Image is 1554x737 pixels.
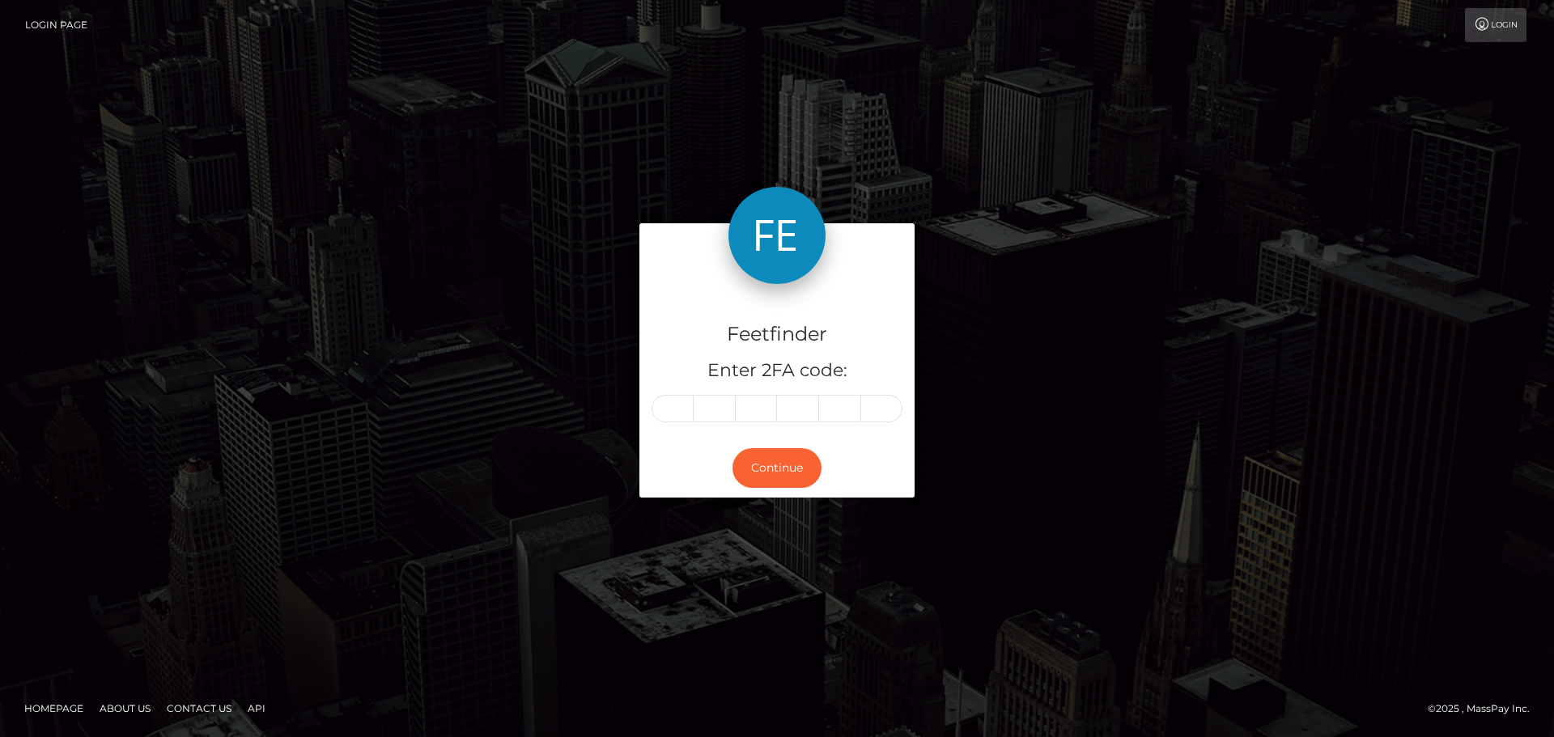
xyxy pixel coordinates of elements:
[93,696,157,721] a: About Us
[728,187,826,284] img: Feetfinder
[652,320,902,349] h4: Feetfinder
[160,696,238,721] a: Contact Us
[241,696,272,721] a: API
[25,8,87,42] a: Login Page
[1428,700,1542,718] div: © 2025 , MassPay Inc.
[652,358,902,383] h5: Enter 2FA code:
[18,696,90,721] a: Homepage
[732,448,822,488] button: Continue
[1465,8,1526,42] a: Login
